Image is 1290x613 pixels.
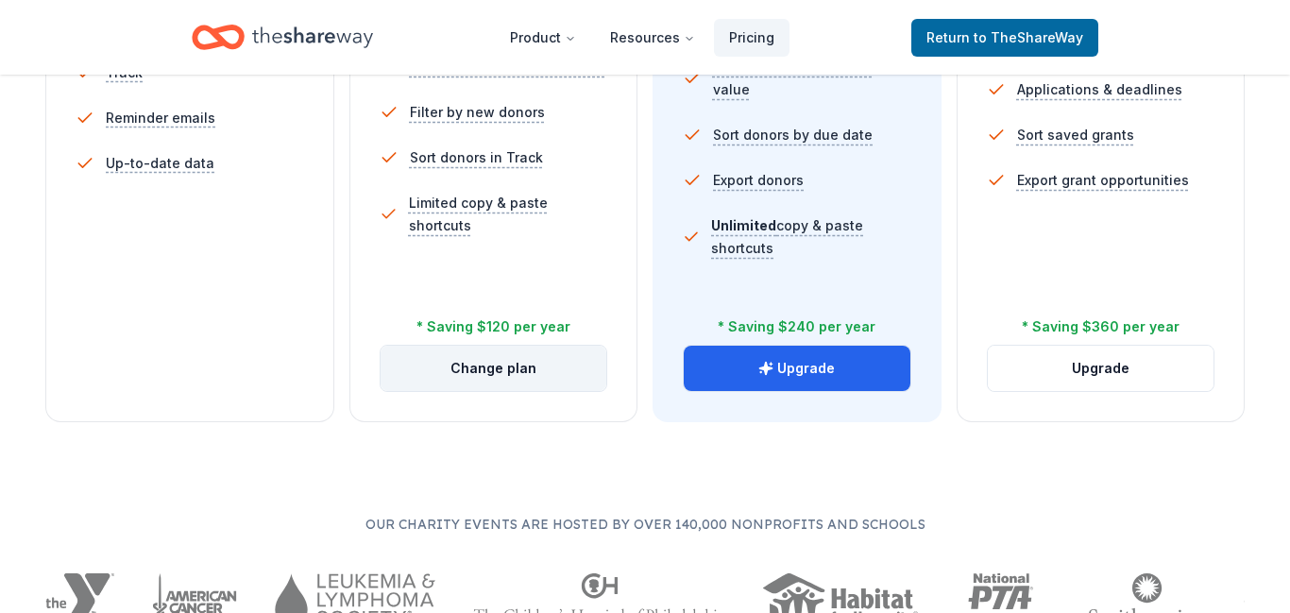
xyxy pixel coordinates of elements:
[1017,78,1182,101] span: Applications & deadlines
[988,346,1214,391] button: Upgrade
[711,217,776,233] span: Unlimited
[911,19,1098,57] a: Returnto TheShareWay
[714,19,789,57] a: Pricing
[416,315,570,338] div: * Saving $120 per year
[926,26,1083,49] span: Return
[1017,124,1134,146] span: Sort saved grants
[595,19,710,57] button: Resources
[495,15,789,60] nav: Main
[711,217,863,256] span: copy & paste shortcuts
[1022,315,1180,338] div: * Saving $360 per year
[106,152,214,175] span: Up-to-date data
[409,192,607,237] span: Limited copy & paste shortcuts
[713,56,911,101] span: Sort donors by donation value
[495,19,591,57] button: Product
[410,101,545,124] span: Filter by new donors
[1017,169,1189,192] span: Export grant opportunities
[381,346,607,391] button: Change plan
[713,169,804,192] span: Export donors
[45,513,1245,536] p: Our charity events are hosted by over 140,000 nonprofits and schools
[974,29,1083,45] span: to TheShareWay
[684,346,910,391] button: Upgrade
[192,15,373,60] a: Home
[713,124,873,146] span: Sort donors by due date
[410,146,543,169] span: Sort donors in Track
[106,107,215,129] span: Reminder emails
[718,315,875,338] div: * Saving $240 per year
